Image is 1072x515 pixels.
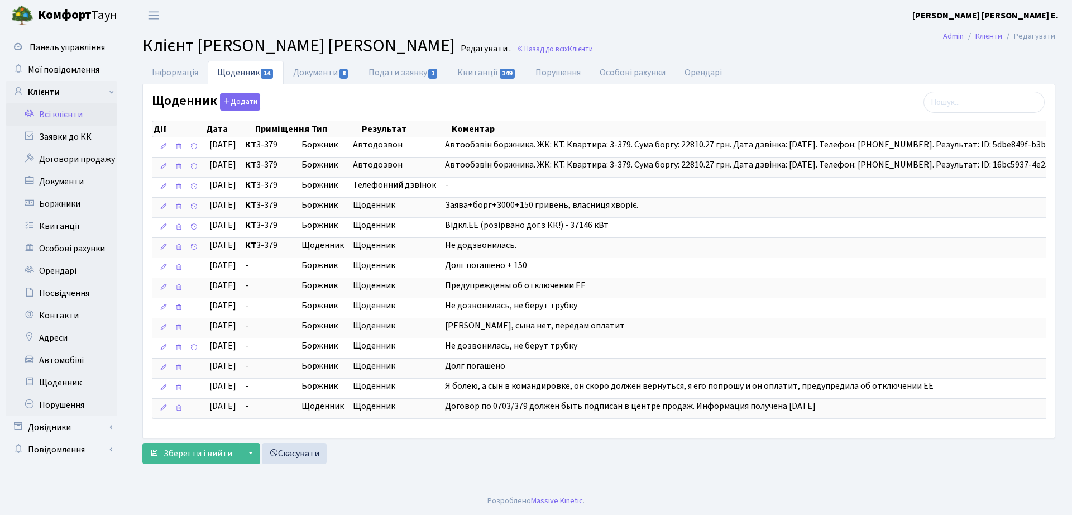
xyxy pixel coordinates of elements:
span: [DATE] [209,179,236,191]
span: Щоденник [353,279,436,292]
input: Пошук... [923,92,1045,113]
b: КТ [245,179,256,191]
span: Боржник [301,159,344,171]
span: Щоденник [353,400,436,413]
span: [DATE] [209,380,236,392]
span: - [245,320,293,332]
span: Щоденник [353,360,436,373]
b: КТ [245,239,256,251]
span: Боржник [301,219,344,232]
a: Довідники [6,416,117,438]
span: Не дозвонилась, не берут трубку [445,340,577,352]
span: [DATE] [209,219,236,231]
span: Договор по 0703/379 должен быть подписан в центре продаж. Информация получена [DATE] [445,400,816,412]
a: Щоденник [6,371,117,394]
span: Клієнти [568,44,593,54]
th: Дата [205,121,254,137]
b: КТ [245,139,256,151]
span: Боржник [301,299,344,312]
a: Панель управління [6,36,117,59]
a: Заявки до КК [6,126,117,148]
a: Порушення [6,394,117,416]
span: [DATE] [209,360,236,372]
span: 14 [261,69,273,79]
a: Особові рахунки [6,237,117,260]
span: 3-379 [245,239,293,252]
a: Особові рахунки [590,61,675,84]
div: Розроблено . [487,495,585,507]
span: 3-379 [245,219,293,232]
label: Щоденник [152,93,260,111]
span: 1 [428,69,437,79]
a: Подати заявку [359,61,448,84]
span: [PERSON_NAME], сына нет, передам оплатит [445,320,625,332]
span: 8 [339,69,348,79]
span: Зберегти і вийти [164,447,232,460]
span: [DATE] [209,299,236,312]
th: Дії [152,121,205,137]
span: - [245,400,293,413]
span: [DATE] [209,199,236,211]
a: Боржники [6,193,117,215]
th: Приміщення [254,121,310,137]
button: Переключити навігацію [140,6,167,25]
span: - [245,299,293,312]
span: Відкл.ЕЕ (розірвано дог.з КК!) - 37146 кВт [445,219,609,231]
span: - [245,279,293,292]
b: КТ [245,159,256,171]
th: Результат [361,121,451,137]
span: Долг погашено + 150 [445,259,527,271]
span: Щоденник [353,340,436,352]
span: Щоденник [301,400,344,413]
span: Боржник [301,179,344,192]
a: Всі клієнти [6,103,117,126]
span: 3-379 [245,159,293,171]
nav: breadcrumb [926,25,1072,48]
b: Комфорт [38,6,92,24]
span: [DATE] [209,320,236,332]
span: Предупреждены об отключении ЕЕ [445,279,586,292]
span: Я болею, а сын в командировке, он скоро должен вернуться, я его попрошу и он оплатит, предупредил... [445,380,934,392]
span: Панель управління [30,41,105,54]
a: Massive Kinetic [531,495,583,507]
span: Автодозвон [353,159,436,171]
span: Боржник [301,380,344,393]
span: - [245,360,293,373]
span: Боржник [301,139,344,151]
span: Щоденник [353,199,436,212]
span: [DATE] [209,139,236,151]
span: [DATE] [209,159,236,171]
small: Редагувати . [458,44,511,54]
a: Назад до всіхКлієнти [516,44,593,54]
b: КТ [245,199,256,211]
a: Клієнти [975,30,1002,42]
a: Автомобілі [6,349,117,371]
span: Щоденник [301,239,344,252]
span: Боржник [301,320,344,332]
span: Долг погашено [445,360,505,372]
span: [DATE] [209,239,236,251]
span: 149 [500,69,515,79]
span: [DATE] [209,340,236,352]
span: 3-379 [245,139,293,151]
span: 3-379 [245,199,293,212]
span: Щоденник [353,219,436,232]
span: - [245,259,293,272]
a: Посвідчення [6,282,117,304]
span: Щоденник [353,239,436,252]
a: [PERSON_NAME] [PERSON_NAME] Е. [912,9,1059,22]
img: logo.png [11,4,33,27]
a: Клієнти [6,81,117,103]
b: КТ [245,219,256,231]
span: Телефонний дзвінок [353,179,436,192]
span: - [245,380,293,393]
button: Зберегти і вийти [142,443,240,464]
span: Не додзвонилась. [445,239,516,251]
span: Щоденник [353,259,436,272]
a: Щоденник [208,61,284,84]
span: Боржник [301,259,344,272]
span: Таун [38,6,117,25]
span: Боржник [301,340,344,352]
span: [DATE] [209,400,236,412]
